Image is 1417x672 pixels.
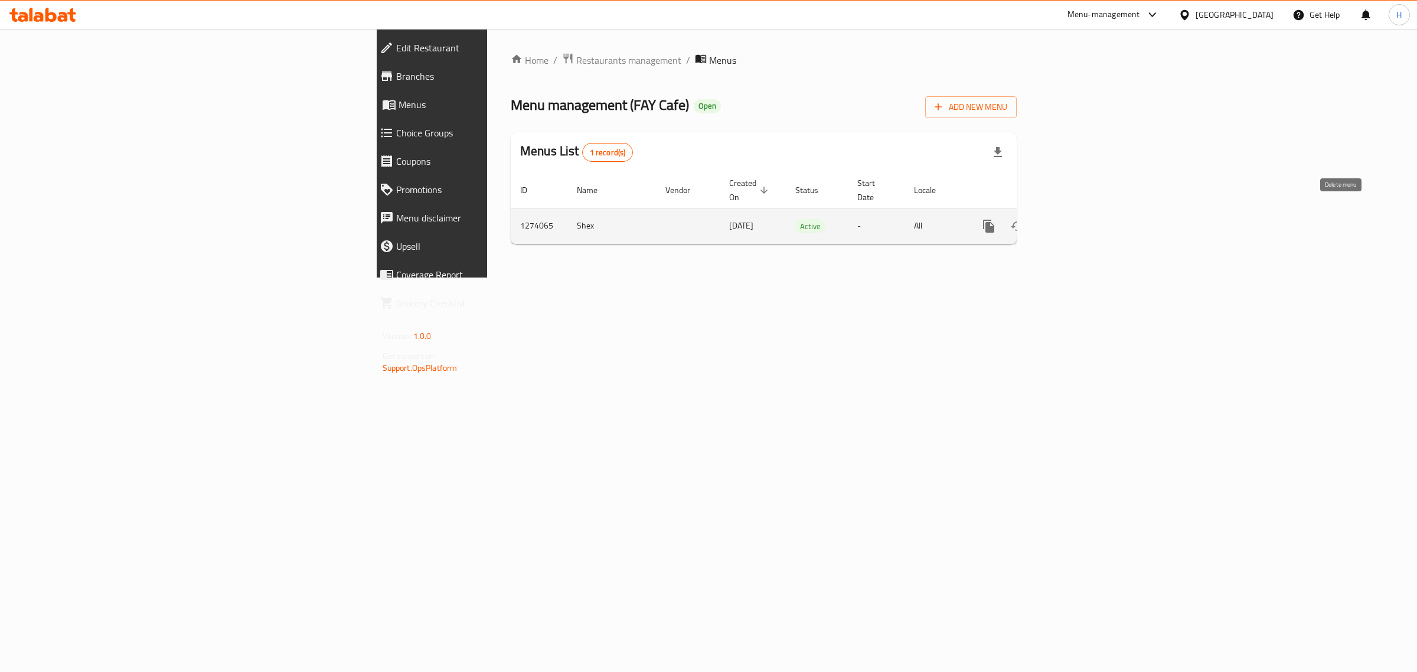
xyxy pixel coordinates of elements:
[975,212,1003,240] button: more
[729,218,753,233] span: [DATE]
[520,183,543,197] span: ID
[396,268,604,282] span: Coverage Report
[795,219,825,233] div: Active
[396,126,604,140] span: Choice Groups
[383,360,458,376] a: Support.OpsPlatform
[399,97,604,112] span: Menus
[577,183,613,197] span: Name
[370,204,613,232] a: Menu disclaimer
[511,53,1017,68] nav: breadcrumb
[583,147,633,158] span: 1 record(s)
[396,69,604,83] span: Branches
[396,239,604,253] span: Upsell
[370,90,613,119] a: Menus
[905,208,965,244] td: All
[857,176,890,204] span: Start Date
[1067,8,1140,22] div: Menu-management
[709,53,736,67] span: Menus
[370,147,613,175] a: Coupons
[511,172,1098,244] table: enhanced table
[582,143,634,162] div: Total records count
[370,175,613,204] a: Promotions
[665,183,706,197] span: Vendor
[925,96,1017,118] button: Add New Menu
[562,53,681,68] a: Restaurants management
[576,53,681,67] span: Restaurants management
[396,182,604,197] span: Promotions
[795,183,834,197] span: Status
[370,260,613,289] a: Coverage Report
[984,138,1012,167] div: Export file
[694,101,721,111] span: Open
[1003,212,1031,240] button: Change Status
[694,99,721,113] div: Open
[370,289,613,317] a: Grocery Checklist
[686,53,690,67] li: /
[396,296,604,310] span: Grocery Checklist
[1396,8,1402,21] span: H
[935,100,1007,115] span: Add New Menu
[965,172,1098,208] th: Actions
[520,142,633,162] h2: Menus List
[396,211,604,225] span: Menu disclaimer
[396,41,604,55] span: Edit Restaurant
[370,34,613,62] a: Edit Restaurant
[383,348,437,364] span: Get support on:
[396,154,604,168] span: Coupons
[1196,8,1274,21] div: [GEOGRAPHIC_DATA]
[413,328,432,344] span: 1.0.0
[848,208,905,244] td: -
[383,328,412,344] span: Version:
[795,220,825,233] span: Active
[370,119,613,147] a: Choice Groups
[370,62,613,90] a: Branches
[914,183,951,197] span: Locale
[729,176,772,204] span: Created On
[370,232,613,260] a: Upsell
